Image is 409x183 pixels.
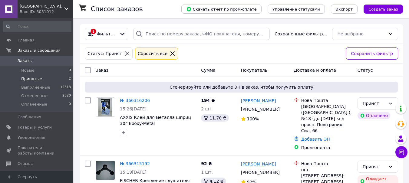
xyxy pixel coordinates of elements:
a: [PERSON_NAME] [241,161,276,167]
span: 92 ₴ [201,161,212,166]
div: Сбросить все [137,50,169,57]
div: Пром-оплата [301,145,353,151]
h1: Список заказов [91,5,143,13]
img: Фото товару [98,98,113,116]
span: Заказы [18,58,32,64]
span: 2520 [62,93,71,99]
span: Показатели работы компании [18,145,56,156]
span: 100% [247,116,259,121]
span: Товары и услуги [18,125,52,130]
span: Статус [358,68,373,73]
div: [PHONE_NUMBER] [240,168,281,177]
span: Оплаченные [21,102,47,107]
span: Отмененные [21,93,48,99]
span: Odessa-avto.zapchasti [20,4,65,9]
div: Принят [363,163,386,170]
span: Отзывы [18,161,34,166]
span: 15:26[DATE] [120,106,147,111]
a: Фото товару [96,97,115,117]
div: [PHONE_NUMBER] [240,105,281,113]
span: Доставка и оплата [294,68,336,73]
div: Принят [363,100,386,107]
button: Создать заказ [364,5,403,14]
a: AXXIS Клей для металла шприц 30г Epoxy-Metal [120,115,191,126]
span: Главная [18,38,35,43]
span: Принятые [21,76,42,82]
span: Сохранить фильтр [351,50,393,57]
button: Скачать отчет по пром-оплате [181,5,262,14]
span: Сообщения [18,114,41,120]
a: Добавить ЭН [301,137,330,142]
a: Создать заказ [358,6,403,11]
span: 2 [69,76,71,82]
span: 2 шт. [201,106,213,111]
span: Сгенерируйте или добавьте ЭН в заказ, чтобы получить оплату [87,84,396,90]
button: Сохранить фильтр [346,47,398,60]
span: 0 [69,102,71,107]
a: № 366315192 [120,161,150,166]
a: [PERSON_NAME] [241,98,276,104]
input: Поиск [3,21,71,32]
span: 1 шт. [201,170,213,175]
span: Экспорт [336,7,353,11]
span: Покупатель [241,68,268,73]
div: Ваш ID: 3051012 [20,9,73,15]
button: Управление статусами [268,5,325,14]
div: Нова Пошта [301,161,353,167]
img: Фото товару [96,161,115,180]
button: Экспорт [331,5,358,14]
span: 0 [69,68,71,73]
span: 194 ₴ [201,98,215,103]
div: 11.70 ₴ [201,114,229,122]
span: Создать заказ [368,7,398,11]
div: Статус: Принят [86,50,123,57]
span: Сохраненные фильтры: [275,31,328,37]
div: [GEOGRAPHIC_DATA] ([GEOGRAPHIC_DATA].), №18 (до [DATE] кг): просп. Повітряних Сил, 66 [301,103,353,134]
span: Сумма [201,68,216,73]
span: Фильтры [97,31,117,37]
a: № 366316206 [120,98,150,103]
span: 12313 [60,85,71,90]
span: Уведомления [18,135,45,140]
button: Чат с покупателем [395,146,407,158]
span: Заказы и сообщения [18,48,61,53]
div: Нова Пошта [301,97,353,103]
span: 15:19[DATE] [120,170,147,175]
span: Заказ [96,68,108,73]
div: Оплачено [358,112,390,119]
span: Скачать отчет по пром-оплате [186,6,257,12]
span: Новые [21,68,35,73]
div: Не выбрано [337,31,386,37]
span: Управление статусами [272,7,320,11]
input: Поиск по номеру заказа, ФИО покупателя, номеру телефона, Email, номеру накладной [133,28,270,40]
span: Выполненные [21,85,50,90]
